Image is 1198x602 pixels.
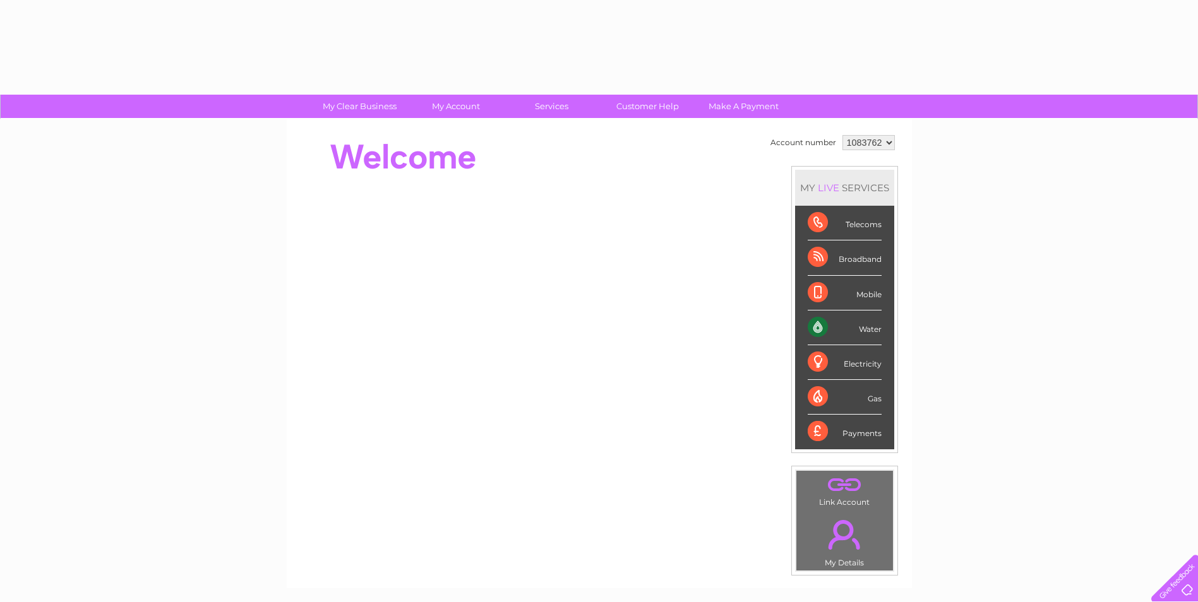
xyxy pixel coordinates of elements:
td: My Details [796,509,894,571]
td: Account number [767,132,839,153]
div: Gas [808,380,882,415]
div: Electricity [808,345,882,380]
a: Customer Help [596,95,700,118]
div: Broadband [808,240,882,275]
a: My Account [404,95,508,118]
a: . [800,474,890,496]
div: Mobile [808,276,882,310]
div: Water [808,310,882,345]
div: LIVE [815,182,842,194]
div: Payments [808,415,882,449]
td: Link Account [796,470,894,510]
a: My Clear Business [308,95,412,118]
div: Telecoms [808,206,882,240]
a: Services [500,95,604,118]
div: MY SERVICES [795,170,894,206]
a: Make A Payment [692,95,796,118]
a: . [800,512,890,557]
